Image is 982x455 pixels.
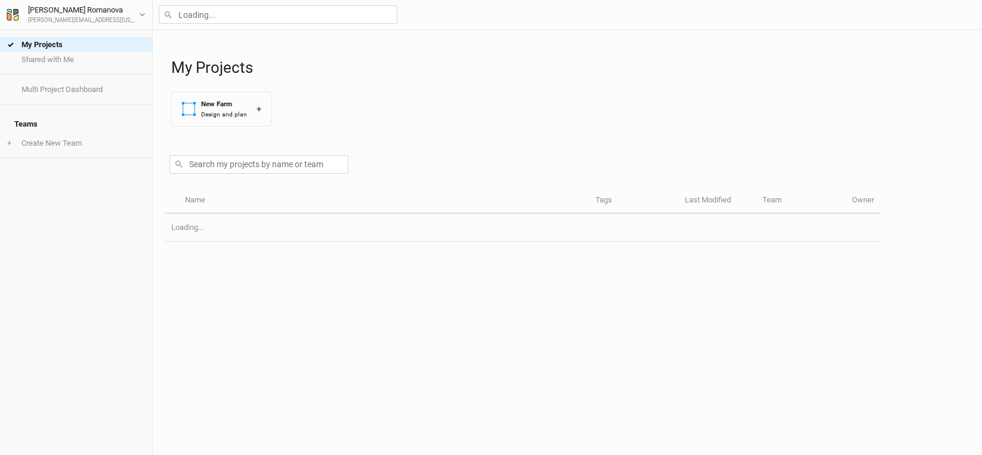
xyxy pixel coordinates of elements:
[159,5,397,24] input: Loading...
[7,139,11,148] span: +
[169,155,348,174] input: Search my projects by name or team
[171,59,970,77] h1: My Projects
[845,188,881,214] th: Owner
[28,4,139,16] div: [PERSON_NAME] Romanova
[6,4,146,25] button: [PERSON_NAME] Romanova[PERSON_NAME][EMAIL_ADDRESS][US_STATE][DOMAIN_NAME]
[201,110,247,119] div: Design and plan
[171,91,271,127] button: New FarmDesign and plan+
[178,188,588,214] th: Name
[28,16,139,25] div: [PERSON_NAME][EMAIL_ADDRESS][US_STATE][DOMAIN_NAME]
[165,214,881,242] td: Loading...
[201,99,247,109] div: New Farm
[257,103,261,115] div: +
[678,188,756,214] th: Last Modified
[756,188,845,214] th: Team
[589,188,678,214] th: Tags
[7,112,145,136] h4: Teams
